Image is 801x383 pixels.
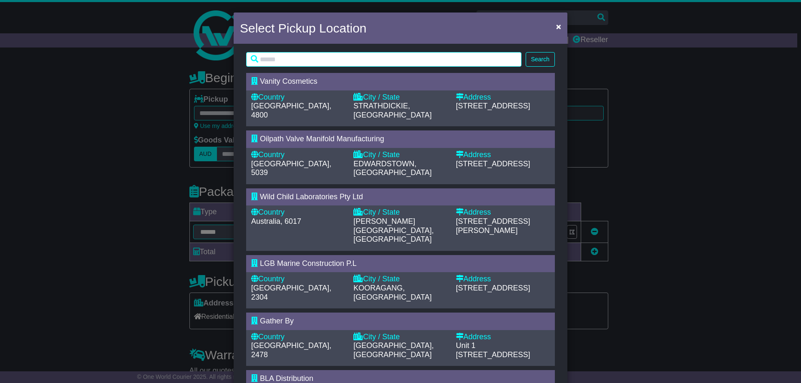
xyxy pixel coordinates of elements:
span: [GEOGRAPHIC_DATA], 2304 [251,284,331,301]
span: × [556,22,561,31]
span: LGB Marine Construction P.L [260,259,357,268]
h4: Select Pickup Location [240,19,367,38]
span: [PERSON_NAME][GEOGRAPHIC_DATA], [GEOGRAPHIC_DATA] [353,217,433,243]
div: City / State [353,275,447,284]
span: Wild Child Laboratories Pty Ltd [260,193,363,201]
div: City / State [353,150,447,160]
div: City / State [353,333,447,342]
div: Address [456,93,550,102]
div: Address [456,208,550,217]
div: City / State [353,208,447,217]
div: Address [456,150,550,160]
span: KOORAGANG, [GEOGRAPHIC_DATA] [353,284,431,301]
div: Country [251,333,345,342]
div: Country [251,208,345,217]
div: Country [251,275,345,284]
button: Close [552,18,565,35]
span: [STREET_ADDRESS][PERSON_NAME] [456,217,530,235]
span: Unit 1 [456,341,476,350]
span: [GEOGRAPHIC_DATA], [GEOGRAPHIC_DATA] [353,341,433,359]
span: Gather By [260,317,294,325]
button: Search [526,52,555,67]
span: BLA Distribution [260,374,313,383]
span: [GEOGRAPHIC_DATA], 5039 [251,160,331,177]
div: City / State [353,93,447,102]
div: Country [251,93,345,102]
span: [STREET_ADDRESS] [456,350,530,359]
span: STRATHDICKIE, [GEOGRAPHIC_DATA] [353,102,431,119]
span: Vanity Cosmetics [260,77,317,85]
span: [STREET_ADDRESS] [456,284,530,292]
span: EDWARDSTOWN, [GEOGRAPHIC_DATA] [353,160,431,177]
span: [STREET_ADDRESS] [456,160,530,168]
span: [STREET_ADDRESS] [456,102,530,110]
div: Address [456,275,550,284]
div: Country [251,150,345,160]
span: [GEOGRAPHIC_DATA], 2478 [251,341,331,359]
div: Address [456,333,550,342]
span: [GEOGRAPHIC_DATA], 4800 [251,102,331,119]
span: Oilpath Valve Manifold Manufacturing [260,135,384,143]
span: Australia, 6017 [251,217,301,225]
